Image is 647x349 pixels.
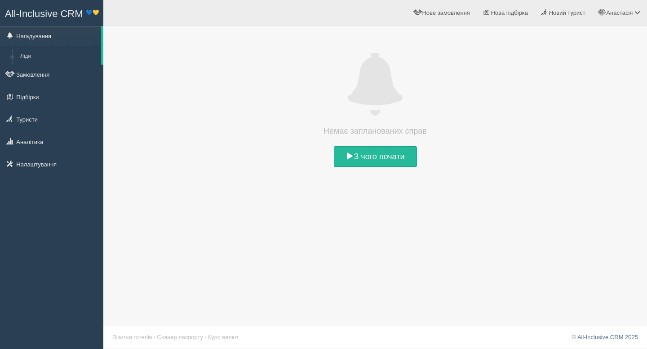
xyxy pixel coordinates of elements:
[422,9,470,16] span: Нове замовлення
[86,9,99,16] sup: 💙💛
[157,334,203,340] a: Сканер паспорту
[154,334,155,340] span: ·
[606,9,633,16] span: Анастасія
[549,9,585,16] span: Новий турист
[205,334,207,340] span: ·
[572,334,638,340] a: © All-Inclusive CRM 2025
[0,0,103,25] a: All-Inclusive CRM 💙💛
[334,146,417,167] a: З чого почати
[5,8,83,19] span: All-Inclusive CRM
[308,125,443,137] h4: Немає запланованих справ
[491,9,528,16] span: Нова підбірка
[16,48,101,65] a: Ліди
[208,334,239,340] a: Курс валют
[112,334,152,340] a: Візитки готелів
